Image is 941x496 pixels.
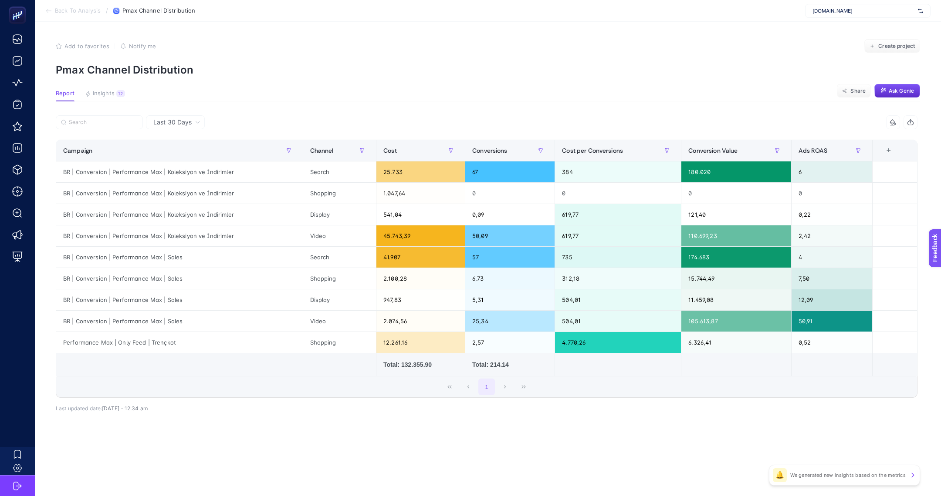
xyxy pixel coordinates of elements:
[303,268,376,289] div: Shopping
[465,311,555,332] div: 25,34
[303,247,376,268] div: Search
[555,311,681,332] div: 504,01
[56,129,917,412] div: Last 30 Days
[129,43,156,50] span: Notify me
[681,332,791,353] div: 6.326,41
[792,311,872,332] div: 50,91
[681,204,791,225] div: 121,40
[69,119,138,126] input: Search
[889,87,914,94] span: Ask Genie
[93,90,115,97] span: Insights
[56,332,303,353] div: Performance Max | Only Feed | Trençkot
[850,87,866,94] span: Share
[681,289,791,310] div: 11.459,08
[102,405,148,412] span: [DATE]・12:34 am
[792,225,872,246] div: 2,42
[56,90,74,97] span: Report
[555,161,681,182] div: 384
[376,311,465,332] div: 2.074,56
[120,43,156,50] button: Notify me
[792,289,872,310] div: 12,09
[555,204,681,225] div: 619,77
[837,84,871,98] button: Share
[303,332,376,353] div: Shopping
[792,161,872,182] div: 6
[303,183,376,204] div: Shopping
[56,204,303,225] div: BR | Conversion | Performance Max | Koleksiyon ve İndirimler
[799,147,827,154] span: Ads ROAS
[122,7,195,14] span: Pmax Channel Distribution
[303,204,376,225] div: Display
[310,147,334,154] span: Channel
[465,332,555,353] div: 2,57
[376,161,465,182] div: 25.733
[688,147,738,154] span: Conversion Value
[56,43,109,50] button: Add to favorites
[56,268,303,289] div: BR | Conversion | Performance Max | Sales
[792,268,872,289] div: 7,50
[376,247,465,268] div: 41.907
[64,43,109,50] span: Add to favorites
[792,204,872,225] div: 0,22
[376,183,465,204] div: 1.047,64
[918,7,923,15] img: svg%3e
[472,147,508,154] span: Conversions
[555,289,681,310] div: 504,01
[555,247,681,268] div: 735
[56,64,920,76] p: Pmax Channel Distribution
[56,183,303,204] div: BR | Conversion | Performance Max | Koleksiyon ve İndirimler
[792,332,872,353] div: 0,52
[376,268,465,289] div: 2.100,28
[880,147,887,166] div: 7 items selected
[465,247,555,268] div: 57
[864,39,920,53] button: Create project
[106,7,108,14] span: /
[681,161,791,182] div: 180.020
[681,183,791,204] div: 0
[465,204,555,225] div: 0,09
[465,225,555,246] div: 50,09
[116,90,125,97] div: 12
[383,360,458,369] div: Total: 132.355.90
[478,379,495,395] button: 1
[681,225,791,246] div: 110.699,23
[812,7,914,14] span: [DOMAIN_NAME]
[56,311,303,332] div: BR | Conversion | Performance Max | Sales
[465,183,555,204] div: 0
[303,311,376,332] div: Video
[376,332,465,353] div: 12.261,16
[874,84,920,98] button: Ask Genie
[878,43,915,50] span: Create project
[303,225,376,246] div: Video
[376,204,465,225] div: 541,04
[303,289,376,310] div: Display
[681,268,791,289] div: 15.744,49
[153,118,192,127] span: Last 30 Days
[555,332,681,353] div: 4.770,26
[303,161,376,182] div: Search
[555,268,681,289] div: 312,18
[465,268,555,289] div: 6,73
[792,183,872,204] div: 0
[5,3,33,10] span: Feedback
[56,289,303,310] div: BR | Conversion | Performance Max | Sales
[465,161,555,182] div: 67
[55,7,101,14] span: Back To Analysis
[555,225,681,246] div: 619,77
[555,183,681,204] div: 0
[56,405,102,412] span: Last updated date:
[681,247,791,268] div: 174.683
[376,289,465,310] div: 947,83
[383,147,397,154] span: Cost
[56,161,303,182] div: BR | Conversion | Performance Max | Koleksiyon ve İndirimler
[880,147,897,154] div: +
[56,247,303,268] div: BR | Conversion | Performance Max | Sales
[376,225,465,246] div: 45.743,39
[63,147,92,154] span: Campaign
[472,360,548,369] div: Total: 214.14
[681,311,791,332] div: 105.613,87
[56,225,303,246] div: BR | Conversion | Performance Max | Koleksiyon ve İndirimler
[562,147,623,154] span: Cost per Conversions
[792,247,872,268] div: 4
[465,289,555,310] div: 5,31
